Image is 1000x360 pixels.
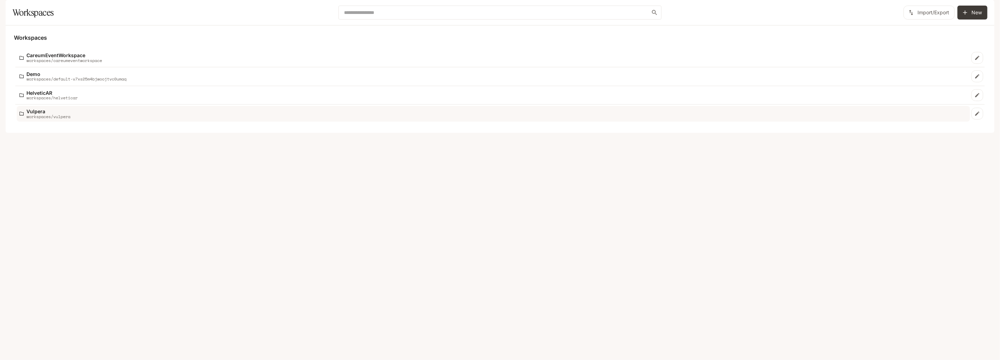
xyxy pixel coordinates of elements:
[14,34,986,41] h5: Workspaces
[17,106,970,122] a: Vulperaworkspaces/vulpera
[971,108,983,120] a: Edit workspace
[26,77,126,81] p: workspaces/default-v7xs25m4bjwoojtvc0umaq
[971,70,983,82] a: Edit workspace
[17,69,970,84] a: Demoworkspaces/default-v7xs25m4bjwoojtvc0umaq
[26,71,126,77] p: Demo
[26,58,102,63] p: workspaces/careumeventworkspace
[17,50,970,66] a: CareumEventWorkspaceworkspaces/careumeventworkspace
[26,114,70,119] p: workspaces/vulpera
[904,6,955,20] button: Import/Export
[17,87,970,103] a: HelveticARworkspaces/helveticar
[971,89,983,101] a: Edit workspace
[26,109,70,114] p: Vulpera
[971,52,983,64] a: Edit workspace
[26,95,78,100] p: workspaces/helveticar
[958,6,987,20] button: Create workspace
[26,90,78,95] p: HelveticAR
[13,6,54,20] h1: Workspaces
[26,53,102,58] p: CareumEventWorkspace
